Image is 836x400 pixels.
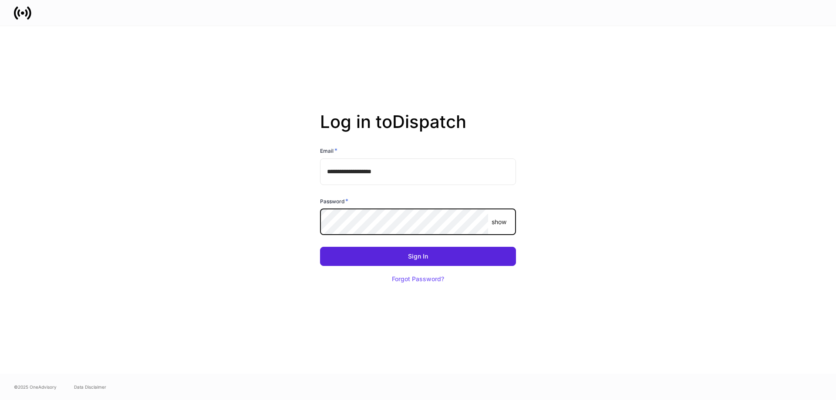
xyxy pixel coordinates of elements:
button: Sign In [320,247,516,266]
span: © 2025 OneAdvisory [14,383,57,390]
h2: Log in to Dispatch [320,111,516,146]
a: Data Disclaimer [74,383,106,390]
h6: Password [320,197,348,205]
p: show [492,218,506,226]
h6: Email [320,146,337,155]
div: Sign In [408,253,428,259]
div: Forgot Password? [392,276,444,282]
button: Forgot Password? [381,269,455,289]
